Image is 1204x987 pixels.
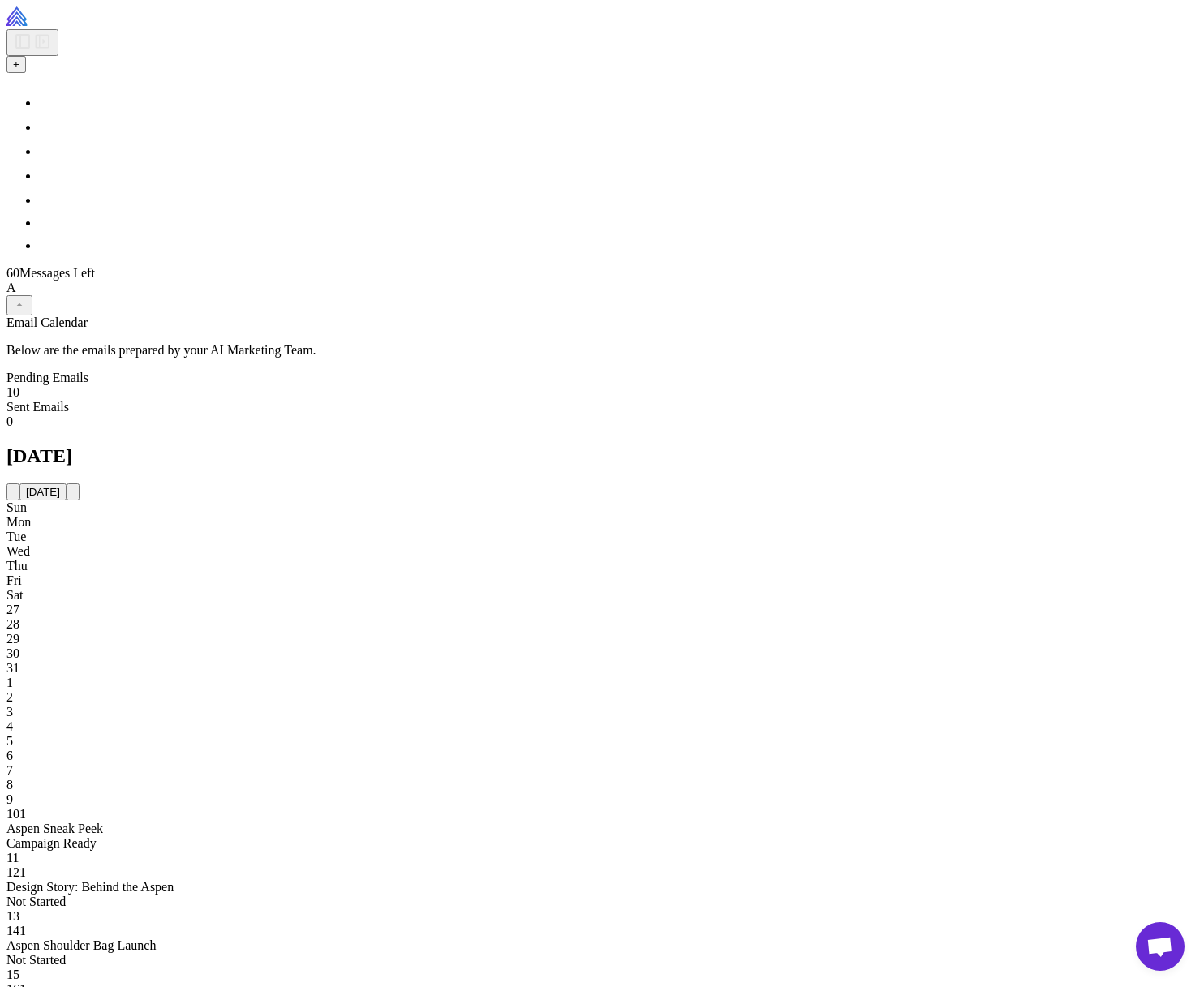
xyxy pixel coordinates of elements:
[6,719,13,733] span: 4
[19,865,26,879] span: 1
[6,676,13,689] span: 1
[6,924,19,938] span: 14
[6,895,66,908] span: Not Started
[6,56,26,73] button: +
[13,58,19,71] span: +
[6,266,19,280] span: 60
[6,690,13,704] span: 2
[6,778,13,792] span: 8
[19,924,26,938] span: 1
[1136,922,1185,971] a: Open chat
[19,483,67,500] button: [DATE]
[6,603,19,616] span: 27
[6,6,126,26] img: Raleon Logo
[6,968,19,981] span: 15
[19,266,95,280] span: Messages Left
[6,807,19,821] span: 10
[6,836,97,850] span: Campaign Ready
[6,632,19,646] span: 29
[6,909,19,923] span: 13
[6,661,19,675] span: 31
[6,851,19,865] span: 11
[6,617,19,631] span: 28
[6,705,13,719] span: 3
[6,749,13,762] span: 6
[6,646,19,660] span: 30
[6,734,13,748] span: 5
[19,807,26,821] span: 1
[6,953,66,967] span: Not Started
[6,763,13,777] span: 7
[6,865,19,879] span: 12
[6,792,13,806] span: 9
